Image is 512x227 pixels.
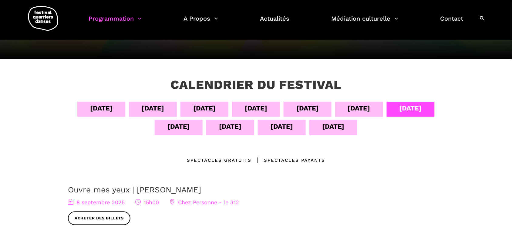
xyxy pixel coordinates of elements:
[440,13,463,31] a: Contact
[348,103,370,113] div: [DATE]
[184,13,218,31] a: A Propos
[167,121,190,132] div: [DATE]
[142,103,164,113] div: [DATE]
[170,77,342,93] h3: Calendrier du festival
[271,121,293,132] div: [DATE]
[89,13,142,31] a: Programmation
[193,103,216,113] div: [DATE]
[68,212,130,225] a: Acheter des billets
[28,6,58,31] img: logo-fqd-med
[399,103,422,113] div: [DATE]
[68,199,125,205] span: 8 septembre 2025
[296,103,319,113] div: [DATE]
[170,199,239,205] span: Chez Personne - le 312
[322,121,345,132] div: [DATE]
[219,121,241,132] div: [DATE]
[245,103,267,113] div: [DATE]
[90,103,113,113] div: [DATE]
[332,13,399,31] a: Médiation culturelle
[251,157,325,164] div: Spectacles Payants
[68,185,201,194] a: Ouvre mes yeux | [PERSON_NAME]
[135,199,159,205] span: 15h00
[260,13,290,31] a: Actualités
[187,157,251,164] div: Spectacles gratuits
